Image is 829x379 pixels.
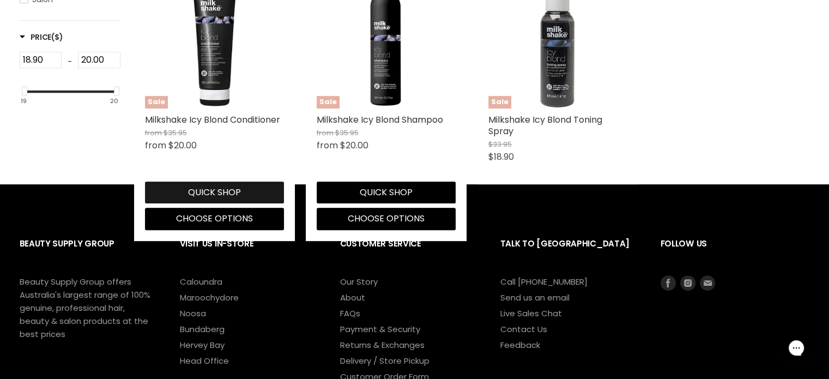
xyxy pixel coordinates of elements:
a: Payment & Security [340,323,420,335]
span: Sale [317,96,340,109]
a: About [340,292,365,303]
div: - [62,52,78,71]
span: $18.90 [488,151,514,163]
a: FAQs [340,308,360,319]
span: Choose options [176,212,253,225]
span: $33.95 [488,139,512,149]
h2: Beauty Supply Group [20,230,158,275]
span: Price [20,32,63,43]
h2: Talk to [GEOGRAPHIC_DATA] [500,230,639,275]
a: Hervey Bay [180,339,225,351]
a: Live Sales Chat [500,308,562,319]
a: Call [PHONE_NUMBER] [500,276,588,287]
input: Min Price [20,52,62,68]
span: Sale [145,96,168,109]
span: from [317,139,338,152]
div: 20 [110,98,118,105]
a: Noosa [180,308,206,319]
a: Milkshake Icy Blond Conditioner [145,113,280,126]
a: Milkshake Icy Blond Shampoo [317,113,443,126]
a: Delivery / Store Pickup [340,355,429,366]
a: Head Office [180,355,229,366]
a: Bundaberg [180,323,225,335]
a: Returns & Exchanges [340,339,425,351]
iframe: Gorgias live chat messenger [774,328,818,368]
a: Contact Us [500,323,547,335]
a: Maroochydore [180,292,239,303]
h2: Follow us [661,230,810,275]
span: Choose options [348,212,425,225]
input: Max Price [78,52,120,68]
span: $20.00 [340,139,368,152]
a: Our Story [340,276,378,287]
div: 19 [21,98,27,105]
p: Beauty Supply Group offers Australia's largest range of 100% genuine, professional hair, beauty &... [20,275,150,341]
span: ($) [51,32,63,43]
h3: Price($) [20,32,63,43]
span: from [145,128,162,138]
a: Milkshake Icy Blond Toning Spray [488,113,602,137]
span: from [145,139,166,152]
span: $20.00 [168,139,197,152]
h2: Visit Us In-Store [180,230,318,275]
a: Feedback [500,339,540,351]
span: $35.95 [164,128,187,138]
button: Quick shop [317,182,456,203]
h2: Customer Service [340,230,479,275]
span: from [317,128,334,138]
button: Choose options [317,208,456,230]
span: $35.95 [335,128,359,138]
span: Sale [488,96,511,109]
a: Send us an email [500,292,570,303]
button: Choose options [145,208,284,230]
button: Quick shop [145,182,284,203]
a: Caloundra [180,276,222,287]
